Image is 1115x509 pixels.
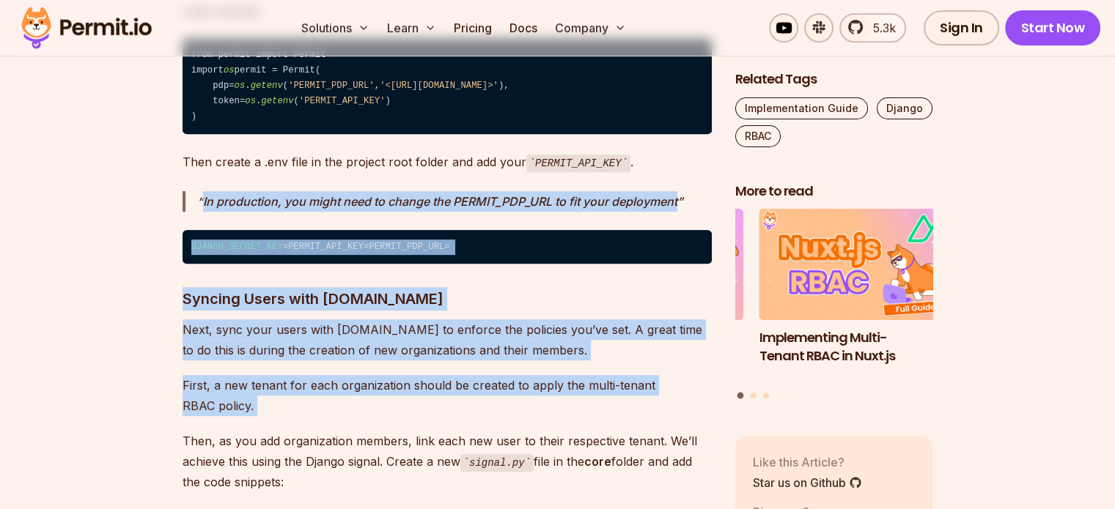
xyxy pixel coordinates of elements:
[380,81,498,91] span: '<[URL][DOMAIN_NAME]>'
[299,96,386,106] span: 'PERMIT_API_KEY'
[235,81,246,91] span: os
[183,39,712,134] code: from permit import Permit import permit = Permit( pdp= . ( , ), token= . ( ) )
[381,13,442,42] button: Learn
[224,65,235,75] span: os
[183,287,712,311] h3: Syncing Users with [DOMAIN_NAME]
[751,393,757,398] button: Go to slide 2
[549,13,632,42] button: Company
[183,431,712,493] p: Then, as you add organization members, link each new user to their respective tenant. We’ll achie...
[288,81,375,91] span: 'PERMIT_PDP_URL'
[735,97,868,119] a: Implementation Guide
[460,454,534,472] code: signal.py
[735,70,933,89] h2: Related Tags
[763,393,769,398] button: Go to slide 3
[864,19,896,37] span: 5.3k
[183,152,712,173] p: Then create a .env file in the project root folder and add your .
[735,209,933,401] div: Posts
[545,209,743,321] img: Policy-Based Access Control (PBAC) Isn’t as Great as You Think
[924,10,999,45] a: Sign In
[261,96,293,106] span: getenv
[526,155,630,172] code: PERMIT_API_KEY
[584,454,611,469] strong: core
[183,230,712,264] code: =PERMIT_API_KEY=PERMIT_PDP_URL=
[545,329,743,383] h3: Policy-Based Access Control (PBAC) Isn’t as Great as You Think
[183,375,712,416] p: First, a new tenant for each organization should be created to apply the multi-tenant RBAC policy.
[839,13,906,42] a: 5.3k
[197,191,712,212] p: In production, you might need to change the PERMIT_PDP_URL to fit your deployment
[759,209,957,321] img: Implementing Multi-Tenant RBAC in Nuxt.js
[759,329,957,365] h3: Implementing Multi-Tenant RBAC in Nuxt.js
[448,13,498,42] a: Pricing
[753,474,862,491] a: Star us on Github
[877,97,932,119] a: Django
[295,13,375,42] button: Solutions
[183,319,712,360] p: Next, sync your users with [DOMAIN_NAME] to enforce the policies you’ve set. A great time to do t...
[545,209,743,384] li: 3 of 3
[245,96,256,106] span: os
[737,393,744,399] button: Go to slide 1
[191,242,283,252] span: DJANGO_SECRET_KEY
[504,13,543,42] a: Docs
[759,209,957,384] a: Implementing Multi-Tenant RBAC in Nuxt.jsImplementing Multi-Tenant RBAC in Nuxt.js
[753,453,862,471] p: Like this Article?
[735,125,781,147] a: RBAC
[15,3,158,53] img: Permit logo
[735,182,933,201] h2: More to read
[251,81,283,91] span: getenv
[759,209,957,384] li: 1 of 3
[1005,10,1101,45] a: Start Now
